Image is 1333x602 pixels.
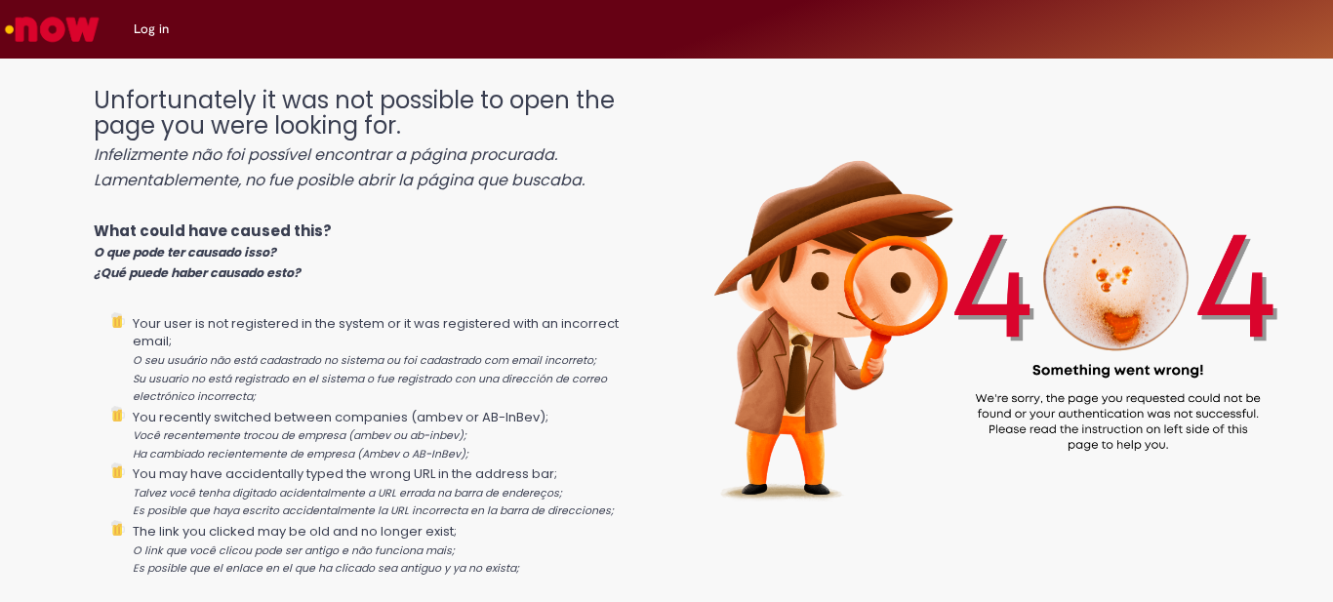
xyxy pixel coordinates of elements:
[133,312,652,406] li: Your user is not registered in the system or it was registered with an incorrect email;
[2,10,102,49] img: ServiceNow
[94,88,652,191] h1: Unfortunately it was not possible to open the page you were looking for.
[133,561,519,576] i: Es posible que el enlace en el que ha clicado sea antiguo y ya no exista;
[94,264,301,281] i: ¿Qué puede haber causado esto?
[133,406,652,463] li: You recently switched between companies (ambev or AB-InBev);
[133,447,468,462] i: Ha cambiado recientemente de empresa (Ambev o AB-InBev);
[133,503,614,518] i: Es posible que haya escrito accidentalmente la URL incorrecta en la barra de direcciones;
[651,68,1333,544] img: 404_ambev_new.png
[94,169,585,191] i: Lamentablemente, no fue posible abrir la página que buscaba.
[94,244,276,261] i: O que pode ter causado isso?
[133,543,455,558] i: O link que você clicou pode ser antigo e não funciona mais;
[133,353,596,368] i: O seu usuário não está cadastrado no sistema ou foi cadastrado com email incorreto;
[94,221,652,283] p: What could have caused this?
[133,520,652,578] li: The link you clicked may be old and no longer exist;
[133,486,562,501] i: Talvez você tenha digitado acidentalmente a URL errada na barra de endereços;
[133,372,607,405] i: Su usuario no está registrado en el sistema o fue registrado con una dirección de correo electrón...
[94,143,557,166] i: Infelizmente não foi possível encontrar a página procurada.
[133,428,466,443] i: Você recentemente trocou de empresa (ambev ou ab-inbev);
[133,462,652,520] li: You may have accidentally typed the wrong URL in the address bar;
